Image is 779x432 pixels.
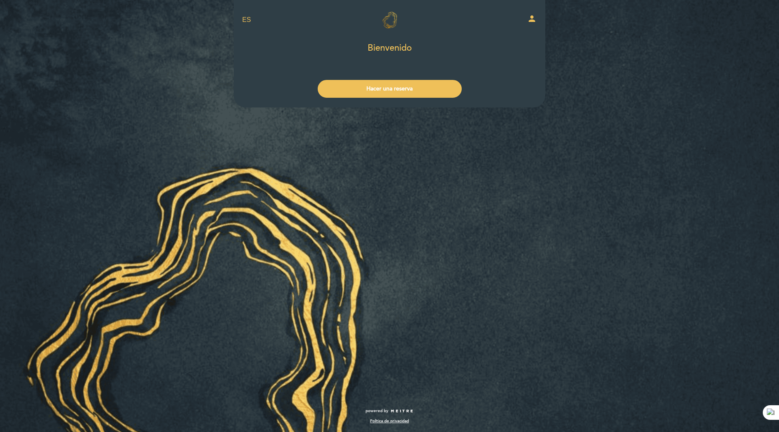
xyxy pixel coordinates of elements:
span: powered by [366,408,388,414]
a: Fratöj [339,9,440,31]
button: person [527,14,537,26]
button: Hacer una reserva [318,80,462,98]
a: powered by [366,408,413,414]
img: MEITRE [390,409,413,413]
i: person [527,14,537,24]
h1: Bienvenido [368,43,412,53]
a: Política de privacidad [370,418,409,424]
